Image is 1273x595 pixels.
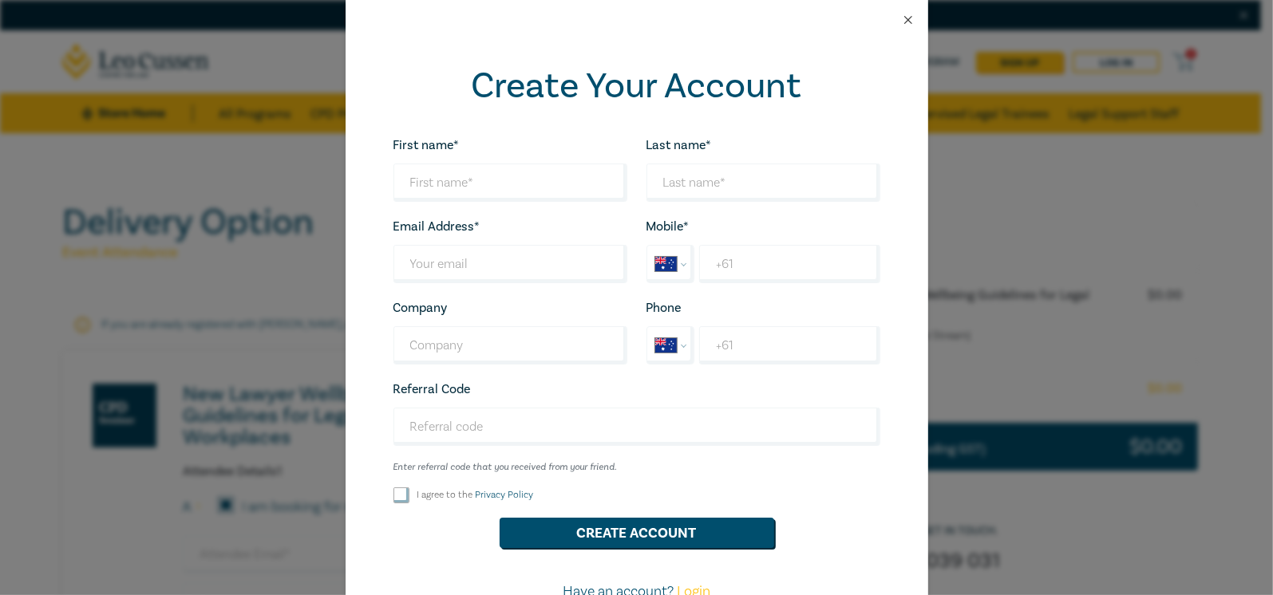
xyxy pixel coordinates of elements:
[646,219,690,234] label: Mobile*
[393,301,448,315] label: Company
[417,488,534,502] label: I agree to the
[393,245,627,283] input: Your email
[393,65,880,107] h2: Create Your Account
[393,219,480,234] label: Email Address*
[500,518,774,548] button: Create Account
[393,462,880,473] small: Enter referral code that you received from your friend.
[646,301,682,315] label: Phone
[476,489,534,501] a: Privacy Policy
[393,138,460,152] label: First name*
[393,326,627,364] input: Company
[646,138,712,152] label: Last name*
[699,245,880,283] input: Enter Mobile number
[699,326,880,364] input: Enter phone number
[393,408,880,446] input: Referral code
[646,164,880,202] input: Last name*
[901,13,915,27] button: Close
[393,382,471,396] label: Referral Code
[393,164,627,202] input: First name*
